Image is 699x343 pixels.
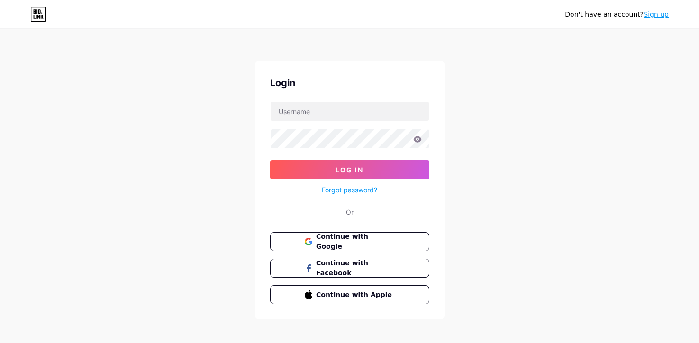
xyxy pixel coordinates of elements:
[316,258,394,278] span: Continue with Facebook
[270,259,429,278] button: Continue with Facebook
[316,290,394,300] span: Continue with Apple
[565,9,669,19] div: Don't have an account?
[270,232,429,251] button: Continue with Google
[316,232,394,252] span: Continue with Google
[271,102,429,121] input: Username
[346,207,354,217] div: Or
[322,185,377,195] a: Forgot password?
[270,160,429,179] button: Log In
[644,10,669,18] a: Sign up
[336,166,363,174] span: Log In
[270,76,429,90] div: Login
[270,285,429,304] button: Continue with Apple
